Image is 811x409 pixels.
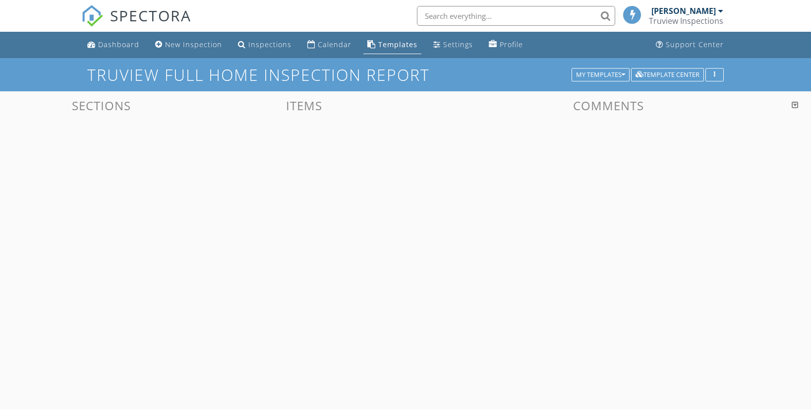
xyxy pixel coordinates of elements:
div: New Inspection [165,40,222,49]
img: The Best Home Inspection Software - Spectora [81,5,103,27]
div: Dashboard [98,40,139,49]
a: Dashboard [83,36,143,54]
h3: Items [203,99,405,112]
div: Inspections [248,40,291,49]
div: Profile [500,40,523,49]
h3: Comments [411,99,805,112]
a: Template Center [631,69,704,78]
button: My Templates [572,68,630,82]
div: Support Center [666,40,724,49]
a: New Inspection [151,36,226,54]
div: Templates [378,40,417,49]
button: Template Center [631,68,704,82]
h1: Truview Full Home Inspection Report [87,66,723,83]
a: Calendar [303,36,355,54]
a: Support Center [652,36,728,54]
div: Truview Inspections [649,16,723,26]
a: SPECTORA [81,13,191,34]
a: Inspections [234,36,295,54]
span: SPECTORA [110,5,191,26]
input: Search everything... [417,6,615,26]
div: Template Center [636,71,699,78]
div: [PERSON_NAME] [651,6,716,16]
div: Calendar [318,40,351,49]
a: Settings [429,36,477,54]
a: Company Profile [485,36,527,54]
div: Settings [443,40,473,49]
div: My Templates [576,71,625,78]
a: Templates [363,36,421,54]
